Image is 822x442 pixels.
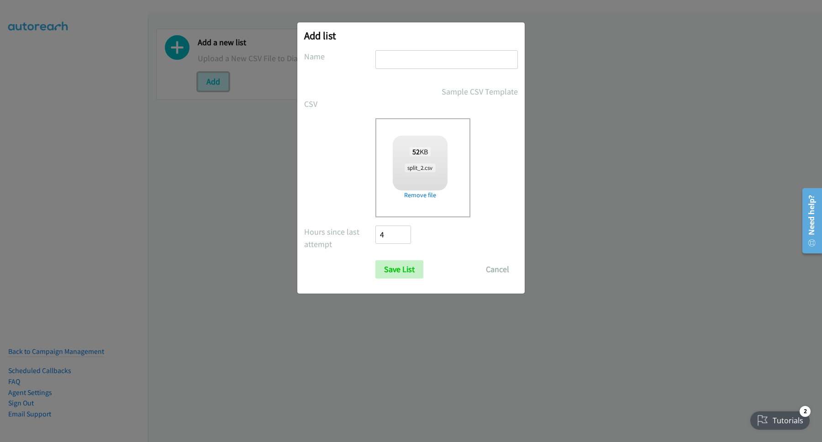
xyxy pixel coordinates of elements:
strong: 52 [412,147,420,156]
a: Sample CSV Template [442,85,518,98]
iframe: Checklist [745,402,815,435]
label: Name [304,50,375,63]
label: Hours since last attempt [304,226,375,250]
span: KB [410,147,431,156]
label: CSV [304,98,375,110]
span: split_2.csv [405,163,435,172]
iframe: Resource Center [796,184,822,257]
a: Remove file [393,190,448,200]
h2: Add list [304,29,518,42]
button: Cancel [477,260,518,279]
input: Save List [375,260,423,279]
